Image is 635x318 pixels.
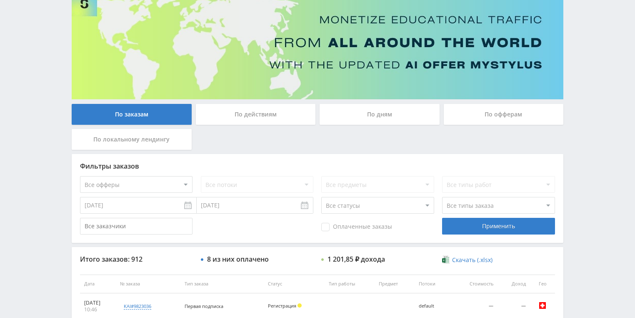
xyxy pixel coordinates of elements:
[180,275,264,293] th: Тип заказа
[419,303,447,309] div: default
[264,275,325,293] th: Статус
[452,257,492,263] span: Скачать (.xlsx)
[375,275,415,293] th: Предмет
[80,275,116,293] th: Дата
[72,104,192,125] div: По заказам
[196,104,316,125] div: По действиям
[84,300,112,306] div: [DATE]
[84,306,112,313] div: 10:46
[451,275,497,293] th: Стоимость
[321,223,392,231] span: Оплаченные заказы
[325,275,375,293] th: Тип работы
[268,303,296,309] span: Регистрация
[80,162,555,170] div: Фильтры заказов
[207,255,269,263] div: 8 из них оплачено
[530,275,555,293] th: Гео
[124,303,151,310] div: kai#9823036
[116,275,180,293] th: № заказа
[444,104,564,125] div: По офферам
[442,218,555,235] div: Применить
[72,129,192,150] div: По локальному лендингу
[297,303,302,308] span: Холд
[80,218,192,235] input: Все заказчики
[497,275,530,293] th: Доход
[537,300,547,310] img: che.png
[327,255,385,263] div: 1 201,85 ₽ дохода
[80,255,192,263] div: Итого заказов: 912
[415,275,451,293] th: Потоки
[442,255,449,264] img: xlsx
[185,303,223,309] span: Первая подписка
[320,104,440,125] div: По дням
[442,256,492,264] a: Скачать (.xlsx)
